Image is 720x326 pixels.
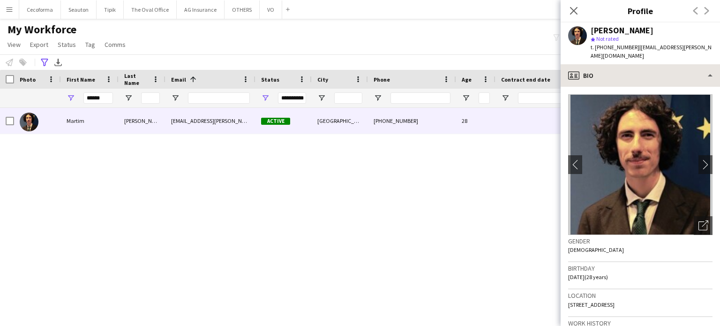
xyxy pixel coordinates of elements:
div: [EMAIL_ADDRESS][PERSON_NAME][DOMAIN_NAME] [165,108,255,134]
a: Comms [101,38,129,51]
input: Phone Filter Input [390,92,450,104]
span: Comms [105,40,126,49]
span: View [7,40,21,49]
img: Martim Gervais [20,113,38,131]
span: | [EMAIL_ADDRESS][PERSON_NAME][DOMAIN_NAME] [591,44,712,59]
span: t. [PHONE_NUMBER] [591,44,639,51]
div: [GEOGRAPHIC_DATA] [312,108,368,134]
img: Crew avatar or photo [568,94,712,235]
div: Martim [61,108,119,134]
input: First Name Filter Input [83,92,113,104]
h3: Profile [561,5,720,17]
h3: Gender [568,237,712,245]
button: Seauton [61,0,97,19]
span: Phone [374,76,390,83]
span: Tag [85,40,95,49]
span: Status [58,40,76,49]
span: [DEMOGRAPHIC_DATA] [568,246,624,253]
div: Open photos pop-in [694,216,712,235]
input: Last Name Filter Input [141,92,160,104]
button: Open Filter Menu [124,94,133,102]
span: Export [30,40,48,49]
button: The Oval Office [124,0,177,19]
button: Cecoforma [19,0,61,19]
span: My Workforce [7,23,76,37]
input: City Filter Input [334,92,362,104]
app-action-btn: Advanced filters [39,57,50,68]
a: Export [26,38,52,51]
button: VO [260,0,282,19]
a: Tag [82,38,99,51]
h3: Birthday [568,264,712,273]
span: Contract end date [501,76,550,83]
div: Bio [561,64,720,87]
button: Open Filter Menu [501,94,510,102]
div: [PERSON_NAME] [119,108,165,134]
span: Photo [20,76,36,83]
span: Not rated [596,35,619,42]
h3: Location [568,291,712,300]
a: View [4,38,24,51]
span: City [317,76,328,83]
button: AG Insurance [177,0,225,19]
button: Tipik [97,0,124,19]
input: Contract end date Filter Input [518,92,584,104]
div: 28 [456,108,495,134]
button: Open Filter Menu [261,94,270,102]
button: Open Filter Menu [462,94,470,102]
span: Age [462,76,472,83]
button: Open Filter Menu [374,94,382,102]
div: [PERSON_NAME] [591,26,653,35]
span: [DATE] (28 years) [568,273,608,281]
button: Open Filter Menu [171,94,180,102]
button: Open Filter Menu [317,94,326,102]
button: Open Filter Menu [67,94,75,102]
app-action-btn: Export XLSX [52,57,64,68]
span: Email [171,76,186,83]
span: Active [261,118,290,125]
span: [STREET_ADDRESS] [568,301,615,308]
a: Status [54,38,80,51]
span: First Name [67,76,95,83]
input: Age Filter Input [479,92,490,104]
button: OTHERS [225,0,260,19]
div: [PHONE_NUMBER] [368,108,456,134]
span: Last Name [124,72,149,86]
span: Status [261,76,279,83]
input: Email Filter Input [188,92,250,104]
